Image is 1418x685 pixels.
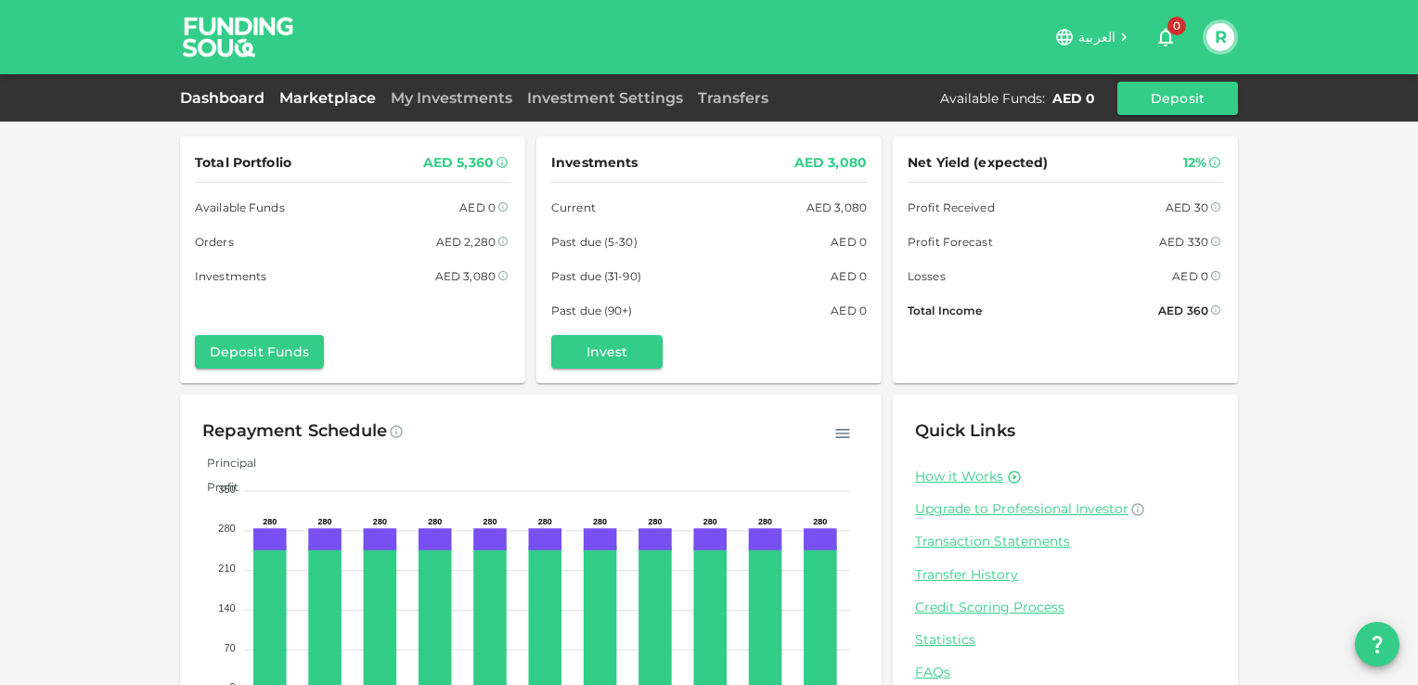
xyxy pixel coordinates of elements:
[551,198,596,217] span: Current
[195,335,324,368] button: Deposit Funds
[940,89,1045,108] div: Available Funds :
[435,266,496,286] div: AED 3,080
[195,232,234,252] span: Orders
[908,151,1049,174] span: Net Yield (expected)
[459,198,496,217] div: AED 0
[180,89,272,107] a: Dashboard
[1183,151,1206,174] div: 12%
[1159,232,1208,252] div: AED 330
[551,232,638,252] span: Past due (5-30)
[690,89,776,107] a: Transfers
[193,456,256,470] span: Principal
[915,566,1216,584] a: Transfer History
[195,198,285,217] span: Available Funds
[551,151,638,174] span: Investments
[272,89,383,107] a: Marketplace
[551,301,633,320] span: Past due (90+)
[218,484,235,495] tspan: 350
[218,562,235,574] tspan: 210
[915,631,1216,649] a: Statistics
[1355,622,1399,666] button: question
[551,266,641,286] span: Past due (31-90)
[1166,198,1208,217] div: AED 30
[195,151,291,174] span: Total Portfolio
[1052,89,1095,108] div: AED 0
[915,664,1216,681] a: FAQs
[1147,19,1184,56] button: 0
[1158,301,1208,320] div: AED 360
[520,89,690,107] a: Investment Settings
[218,523,235,534] tspan: 280
[436,232,496,252] div: AED 2,280
[383,89,520,107] a: My Investments
[551,335,663,368] button: Invest
[915,599,1216,616] a: Credit Scoring Process
[1117,82,1238,115] button: Deposit
[908,232,993,252] span: Profit Forecast
[915,500,1216,518] a: Upgrade to Professional Investor
[806,198,867,217] div: AED 3,080
[224,642,235,653] tspan: 70
[831,266,867,286] div: AED 0
[915,420,1015,441] span: Quick Links
[794,151,867,174] div: AED 3,080
[915,500,1128,517] span: Upgrade to Professional Investor
[1167,17,1186,35] span: 0
[193,480,238,494] span: Profit
[908,266,946,286] span: Losses
[195,266,266,286] span: Investments
[202,417,387,446] div: Repayment Schedule
[1206,23,1234,51] button: R
[831,301,867,320] div: AED 0
[908,198,995,217] span: Profit Received
[915,533,1216,550] a: Transaction Statements
[1172,266,1208,286] div: AED 0
[218,602,235,614] tspan: 140
[423,151,494,174] div: AED 5,360
[831,232,867,252] div: AED 0
[915,468,1003,485] a: How it Works
[1078,29,1115,45] span: العربية
[908,301,982,320] span: Total Income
